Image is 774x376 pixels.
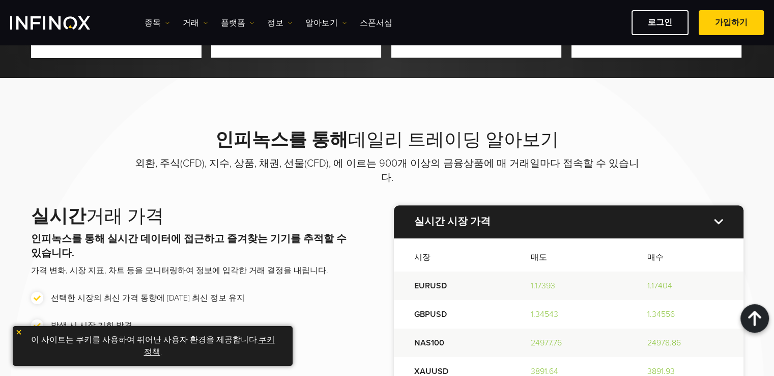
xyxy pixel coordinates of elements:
a: 플랫폼 [221,17,254,29]
th: 시장 [394,238,510,272]
td: 1.34543 [510,300,627,329]
a: 종목 [145,17,170,29]
li: 선택한 시장의 최신 가격 동향에 [DATE] 최신 정보 유지 [31,292,353,304]
a: 알아보기 [305,17,347,29]
strong: 인피녹스를 통해 [215,129,348,151]
p: 가격 변화, 시장 지표, 차트 등을 모니터링하여 정보에 입각한 거래 결정을 내립니다. [31,264,353,277]
strong: 실시간 시장 가격 [414,216,491,228]
a: 스폰서십 [360,17,392,29]
a: INFINOX Logo [10,16,114,30]
a: 로그인 [632,10,689,35]
td: 24977.76 [510,329,627,357]
th: 매수 [627,238,743,272]
a: 가입하기 [699,10,764,35]
a: 정보 [267,17,293,29]
h2: 거래 가격 [31,205,353,228]
td: 1.17404 [627,272,743,300]
td: 1.17393 [510,272,627,300]
p: 외환, 주식(CFD), 지수, 상품, 채권, 선물(CFD), 에 이르는 900개 이상의 금융상품에 매 거래일마다 접속할 수 있습니다. [133,156,642,185]
h2: 데일리 트레이딩 알아보기 [133,129,642,151]
td: 24978.86 [627,329,743,357]
strong: 인피녹스를 통해 실시간 데이터에 접근하고 즐겨찾는 기기를 추적할 수 있습니다. [31,233,347,259]
td: NAS100 [394,329,510,357]
td: EURUSD [394,272,510,300]
img: yellow close icon [15,329,22,336]
td: 1.34556 [627,300,743,329]
strong: 실시간 [31,205,86,227]
p: 이 사이트는 쿠키를 사용하여 뛰어난 사용자 환경을 제공합니다. . [18,331,288,361]
td: GBPUSD [394,300,510,329]
a: 거래 [183,17,208,29]
li: 발생 시 시장 기회 발견 [31,319,353,332]
th: 매도 [510,238,627,272]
